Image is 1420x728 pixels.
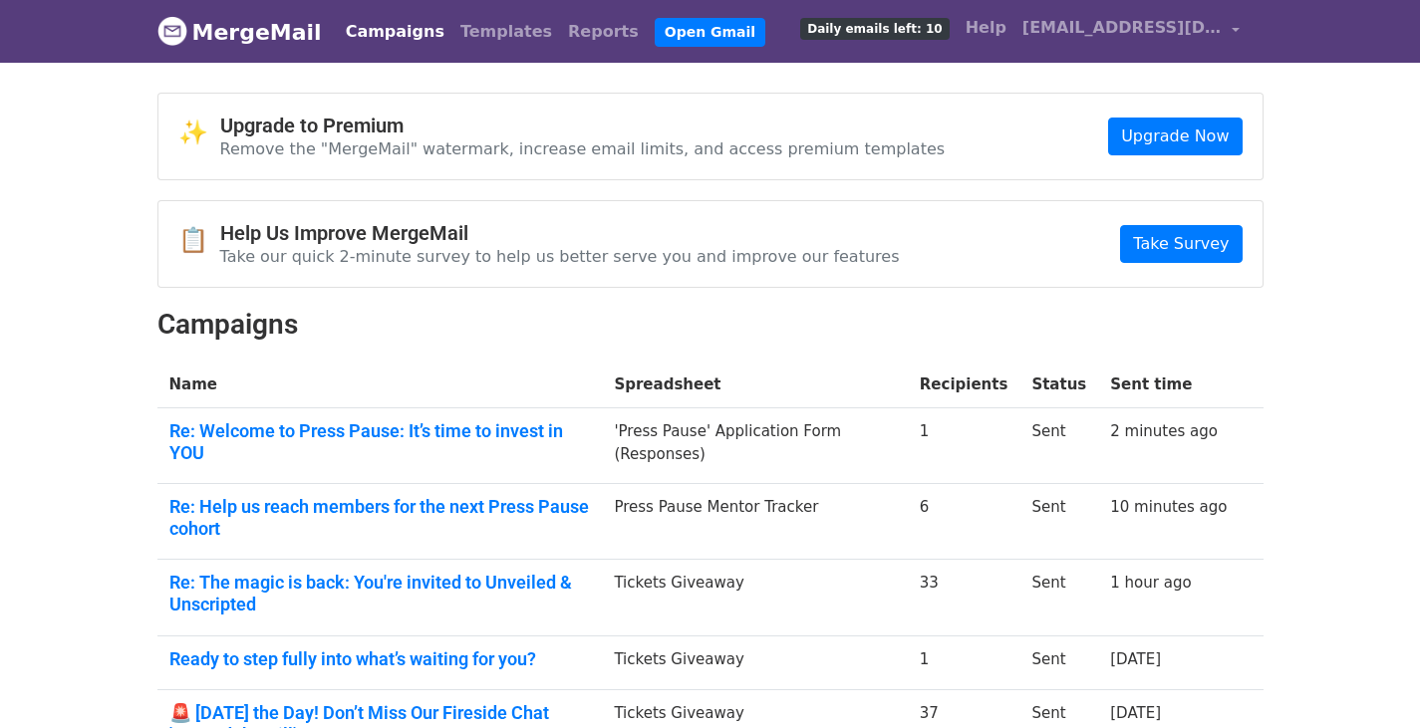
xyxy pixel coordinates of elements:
[178,119,220,147] span: ✨
[1019,484,1098,560] td: Sent
[1120,225,1242,263] a: Take Survey
[1019,560,1098,635] td: Sent
[220,246,900,267] p: Take our quick 2-minute survey to help us better serve you and improve our features
[602,362,907,408] th: Spreadsheet
[157,11,322,53] a: MergeMail
[602,560,907,635] td: Tickets Giveaway
[560,12,647,52] a: Reports
[602,408,907,484] td: 'Press Pause' Application Form (Responses)
[1320,632,1420,728] iframe: Chat Widget
[908,635,1020,690] td: 1
[1019,408,1098,484] td: Sent
[220,221,900,245] h4: Help Us Improve MergeMail
[958,8,1014,48] a: Help
[157,16,187,46] img: MergeMail logo
[157,362,603,408] th: Name
[602,635,907,690] td: Tickets Giveaway
[1014,8,1248,55] a: [EMAIL_ADDRESS][DOMAIN_NAME]
[1110,574,1191,592] a: 1 hour ago
[169,420,591,463] a: Re: Welcome to Press Pause: It’s time to invest in YOU
[178,226,220,255] span: 📋
[1110,498,1227,516] a: 10 minutes ago
[220,138,946,159] p: Remove the "MergeMail" watermark, increase email limits, and access premium templates
[908,560,1020,635] td: 33
[338,12,452,52] a: Campaigns
[169,572,591,614] a: Re: The magic is back: You're invited to Unveiled & Unscripted
[1022,16,1222,40] span: [EMAIL_ADDRESS][DOMAIN_NAME]
[157,308,1264,342] h2: Campaigns
[1019,635,1098,690] td: Sent
[792,8,957,48] a: Daily emails left: 10
[452,12,560,52] a: Templates
[1110,650,1161,668] a: [DATE]
[1098,362,1239,408] th: Sent time
[602,484,907,560] td: Press Pause Mentor Tracker
[1110,704,1161,722] a: [DATE]
[220,114,946,137] h4: Upgrade to Premium
[908,484,1020,560] td: 6
[1108,118,1242,155] a: Upgrade Now
[908,408,1020,484] td: 1
[169,648,591,670] a: Ready to step fully into what’s waiting for you?
[655,18,765,47] a: Open Gmail
[1019,362,1098,408] th: Status
[1110,422,1218,440] a: 2 minutes ago
[908,362,1020,408] th: Recipients
[800,18,949,40] span: Daily emails left: 10
[169,496,591,539] a: Re: Help us reach members for the next Press Pause cohort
